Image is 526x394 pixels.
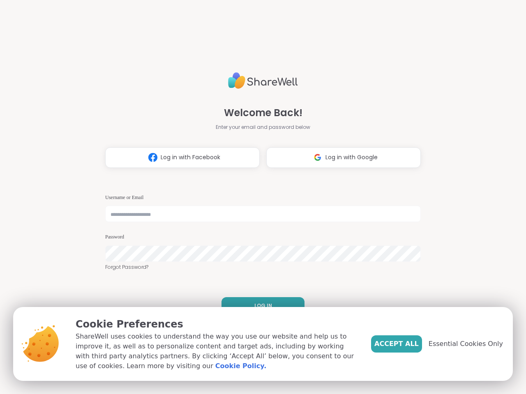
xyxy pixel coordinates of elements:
[76,317,358,332] p: Cookie Preferences
[266,147,421,168] button: Log in with Google
[105,147,260,168] button: Log in with Facebook
[76,332,358,371] p: ShareWell uses cookies to understand the way you use our website and help us to improve it, as we...
[228,69,298,92] img: ShareWell Logo
[215,361,266,371] a: Cookie Policy.
[216,124,310,131] span: Enter your email and password below
[254,302,272,309] span: LOG IN
[145,150,161,165] img: ShareWell Logomark
[221,297,305,314] button: LOG IN
[105,234,421,241] h3: Password
[105,263,421,271] a: Forgot Password?
[374,339,419,349] span: Accept All
[371,335,422,353] button: Accept All
[325,153,378,162] span: Log in with Google
[105,194,421,201] h3: Username or Email
[310,150,325,165] img: ShareWell Logomark
[161,153,220,162] span: Log in with Facebook
[224,105,302,120] span: Welcome Back!
[429,339,503,349] span: Essential Cookies Only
